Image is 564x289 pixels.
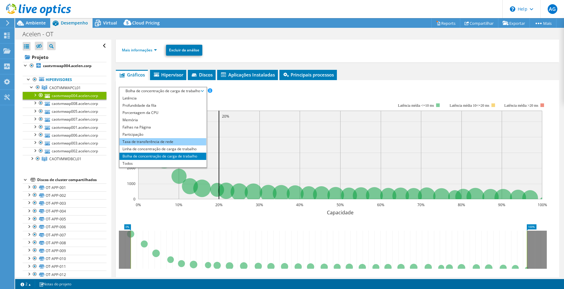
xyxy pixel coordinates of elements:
[23,131,106,139] a: caotvmwap006.acelen.corp
[23,223,106,231] a: OT-APP-006
[458,202,465,207] text: 80%
[43,63,92,68] b: caotvmwap004.acelen.corp
[23,207,106,215] a: OT-APP-004
[327,209,354,216] text: Capacidade
[119,124,206,131] li: Falhas na Página
[296,202,303,207] text: 40%
[23,123,106,131] a: caotvmwap001.acelen.corp
[132,20,160,26] span: Cloud Pricing
[504,103,538,108] text: Latência média >20 ms
[20,31,63,37] h1: Acelen - OT
[119,109,206,116] li: Porcentagem da CPU
[530,18,556,28] a: Mais
[127,181,135,186] text: 1000
[119,160,206,167] li: Todos
[23,247,106,255] a: OT-APP-009
[23,76,106,84] a: Hipervisores
[23,84,106,92] a: CAOTVMWAPCL01
[23,191,106,199] a: OT-APP-002
[23,147,106,155] a: caotvmwap002.acelen.corp
[49,85,81,90] span: CAOTVMWAPCL01
[191,72,213,78] span: Discos
[449,103,489,108] tspan: Latência média 10<=20 ms
[23,239,106,247] a: OT-APP-008
[377,202,384,207] text: 60%
[119,138,206,145] li: Taxa de transferência de rede
[175,202,182,207] text: 10%
[61,20,88,26] span: Desempenho
[35,280,76,288] a: Notas do projeto
[256,202,263,207] text: 30%
[119,72,145,78] span: Gráficos
[119,131,206,138] li: Participação
[220,72,275,78] span: Aplicações Instaladas
[23,183,106,191] a: OT-APP-001
[119,145,206,153] li: Linha de concentração de carga de trabalho
[119,116,206,124] li: Memória
[537,202,547,207] text: 100%
[119,153,206,160] li: Bolha de concentração de carga de trabalho
[153,72,183,78] span: Hipervisor
[119,95,206,102] li: Latência
[23,62,106,70] a: caotvmwap004.acelen.corp
[282,72,334,78] span: Principais processos
[23,263,106,271] a: OT-APP-011
[215,202,223,207] text: 20%
[166,45,202,56] a: Excluir da análise
[23,255,106,263] a: OT-APP-010
[398,103,434,108] tspan: Latência média <=10 ms
[548,4,557,14] span: AG
[23,199,106,207] a: OT-APP-003
[37,176,106,183] div: Discos de cluster compartilhados
[133,196,135,202] text: 0
[510,6,515,12] svg: \n
[222,114,229,119] text: 20%
[431,18,460,28] a: Reports
[417,202,425,207] text: 70%
[135,202,141,207] text: 0%
[122,47,157,53] a: Mais informações
[23,52,106,62] a: Projeto
[127,165,135,170] text: 2000
[26,20,46,26] span: Ambiente
[23,139,106,147] a: caotvmwap003.acelen.corp
[460,18,498,28] a: Compartilhar
[23,99,106,107] a: caotvmwap008.acelen.corp
[23,108,106,115] a: caotvmwap005.acelen.corp
[119,102,206,109] li: Profundidade da fila
[23,92,106,99] a: caotvmwap004.acelen.corp
[16,280,35,288] a: 2
[498,18,530,28] a: Exportar
[23,215,106,223] a: OT-APP-005
[23,115,106,123] a: caotvmwap007.acelen.corp
[23,231,106,239] a: OT-APP-007
[49,156,81,161] span: CAOTVMWDBCL01
[498,202,505,207] text: 90%
[337,202,344,207] text: 50%
[23,155,106,163] a: CAOTVMWDBCL01
[122,87,203,95] span: Bolha de concentração de carga de trabalho
[23,271,106,278] a: OT-APP-012
[103,20,117,26] span: Virtual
